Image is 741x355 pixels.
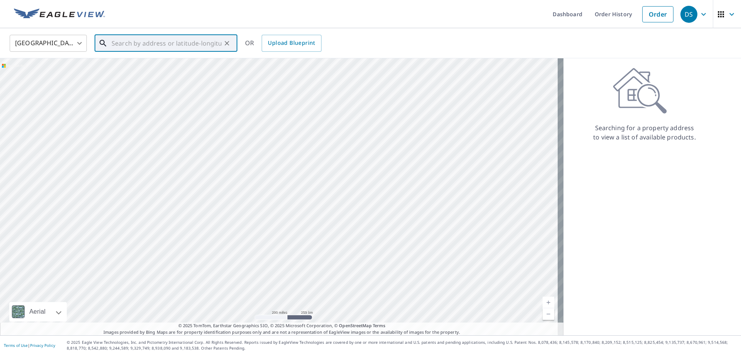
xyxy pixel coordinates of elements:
[112,32,222,54] input: Search by address or latitude-longitude
[543,308,554,320] a: Current Level 5, Zoom Out
[373,323,386,328] a: Terms
[680,6,697,23] div: DS
[9,302,67,321] div: Aerial
[593,123,696,142] p: Searching for a property address to view a list of available products.
[30,343,55,348] a: Privacy Policy
[67,340,737,351] p: © 2025 Eagle View Technologies, Inc. and Pictometry International Corp. All Rights Reserved. Repo...
[245,35,321,52] div: OR
[10,32,87,54] div: [GEOGRAPHIC_DATA]
[222,38,232,49] button: Clear
[543,297,554,308] a: Current Level 5, Zoom In
[27,302,48,321] div: Aerial
[178,323,386,329] span: © 2025 TomTom, Earthstar Geographics SIO, © 2025 Microsoft Corporation, ©
[4,343,28,348] a: Terms of Use
[4,343,55,348] p: |
[14,8,105,20] img: EV Logo
[268,38,315,48] span: Upload Blueprint
[339,323,371,328] a: OpenStreetMap
[642,6,673,22] a: Order
[262,35,321,52] a: Upload Blueprint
